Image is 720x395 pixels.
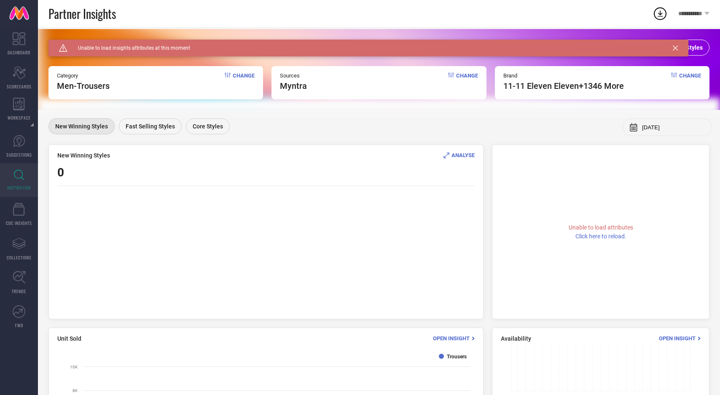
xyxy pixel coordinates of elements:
[451,152,475,158] span: ANALYSE
[73,388,78,393] text: 8K
[7,83,32,90] span: SCORECARDS
[126,123,175,130] span: Fast Selling Styles
[6,152,32,158] span: SUGGESTIONS
[70,365,78,369] text: 10K
[503,81,624,91] span: 11-11 eleven eleven +1346 More
[7,184,31,191] span: INSPIRATION
[57,72,110,79] span: Category
[8,115,31,121] span: WORKSPACE
[57,81,110,91] span: Men-Trousers
[8,49,30,56] span: DASHBOARD
[67,45,190,51] span: Unable to load insights attributes at this moment
[6,220,32,226] span: CDC INSIGHTS
[280,72,307,79] span: Sources
[57,335,81,342] span: Unit Sold
[193,123,223,130] span: Core Styles
[48,5,116,22] span: Partner Insights
[55,123,108,130] span: New Winning Styles
[659,335,696,342] span: Open Insight
[7,254,32,261] span: COLLECTIONS
[12,288,26,294] span: TRENDS
[679,72,701,91] span: Change
[57,152,110,159] span: New Winning Styles
[57,165,64,179] span: 0
[233,72,255,91] span: Change
[433,334,475,342] div: Open Insight
[653,6,668,21] div: Open download list
[503,72,624,79] span: Brand
[575,233,626,240] span: Click here to reload.
[443,151,475,159] div: Analyse
[447,354,467,360] text: Trousers
[501,335,531,342] span: Availability
[569,224,633,231] span: Unable to load attributes
[15,322,23,328] span: FWD
[280,81,307,91] span: myntra
[456,72,478,91] span: Change
[433,335,470,342] span: Open Insight
[642,124,705,131] input: Select month
[659,334,701,342] div: Open Insight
